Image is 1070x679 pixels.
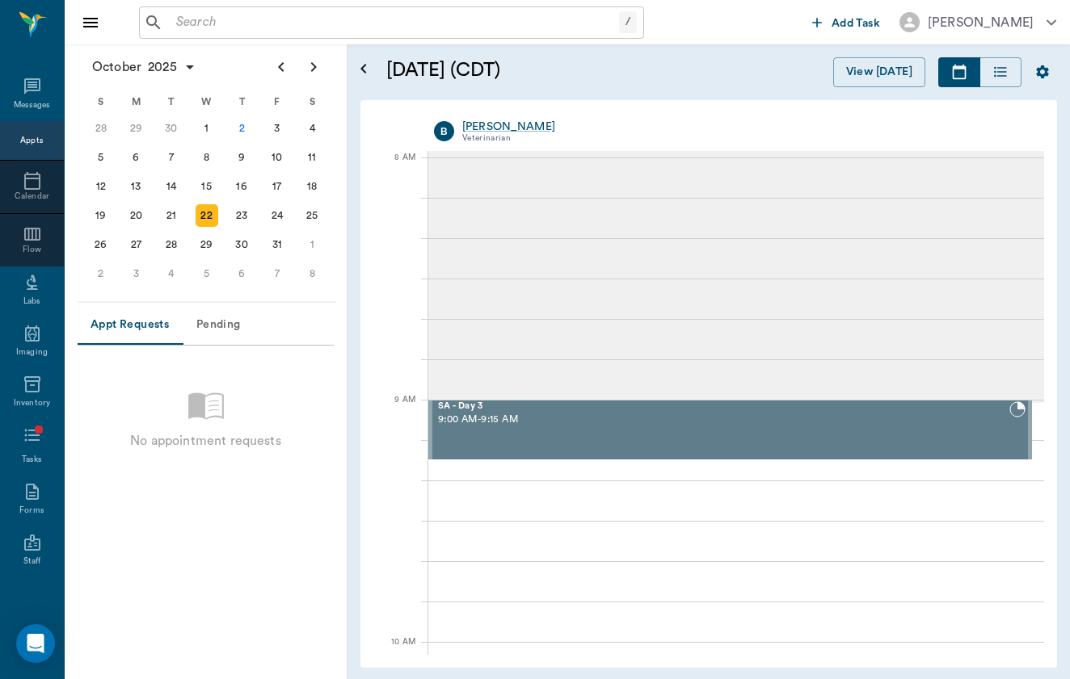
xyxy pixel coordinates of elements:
[266,262,289,285] div: Friday, November 7, 2025
[84,51,204,83] button: October2025
[90,175,112,198] div: Sunday, October 12, 2025
[160,204,183,227] div: Tuesday, October 21, 2025
[90,117,112,140] div: Sunday, September 28, 2025
[124,262,147,285] div: Monday, November 3, 2025
[266,146,289,169] div: Friday, October 10, 2025
[23,555,40,568] div: Staff
[19,505,44,517] div: Forms
[619,11,637,33] div: /
[266,204,289,227] div: Friday, October 24, 2025
[74,6,107,39] button: Close drawer
[170,11,619,34] input: Search
[265,51,297,83] button: Previous page
[301,233,323,256] div: Saturday, November 1, 2025
[266,233,289,256] div: Friday, October 31, 2025
[189,90,225,114] div: W
[182,306,255,345] button: Pending
[14,99,51,111] div: Messages
[462,119,1026,135] a: [PERSON_NAME]
[301,175,323,198] div: Saturday, October 18, 2025
[266,175,289,198] div: Friday, October 17, 2025
[230,175,253,198] div: Thursday, October 16, 2025
[301,262,323,285] div: Saturday, November 8, 2025
[160,117,183,140] div: Tuesday, September 30, 2025
[386,57,660,83] h5: [DATE] (CDT)
[196,146,218,169] div: Wednesday, October 8, 2025
[196,117,218,140] div: Wednesday, October 1, 2025
[230,204,253,227] div: Thursday, October 23, 2025
[373,149,415,190] div: 8 AM
[16,346,48,358] div: Imaging
[89,56,145,78] span: October
[373,634,415,674] div: 10 AM
[160,233,183,256] div: Tuesday, October 28, 2025
[196,204,218,227] div: Wednesday, October 22, 2025
[160,146,183,169] div: Tuesday, October 7, 2025
[124,117,147,140] div: Monday, September 29, 2025
[230,233,253,256] div: Thursday, October 30, 2025
[928,13,1034,32] div: [PERSON_NAME]
[124,175,147,198] div: Monday, October 13, 2025
[196,262,218,285] div: Wednesday, November 5, 2025
[90,233,112,256] div: Sunday, October 26, 2025
[354,38,373,100] button: Open calendar
[145,56,180,78] span: 2025
[160,262,183,285] div: Tuesday, November 4, 2025
[78,306,182,345] button: Appt Requests
[266,117,289,140] div: Friday, October 3, 2025
[90,262,112,285] div: Sunday, November 2, 2025
[434,121,454,141] div: B
[124,204,147,227] div: Monday, October 20, 2025
[90,204,112,227] div: Sunday, October 19, 2025
[23,295,40,308] div: Labs
[428,400,1032,460] div: BOOKED, 9:00 AM - 9:15 AM
[230,262,253,285] div: Thursday, November 6, 2025
[22,454,42,466] div: Tasks
[20,135,43,147] div: Appts
[154,90,189,114] div: T
[90,146,112,169] div: Sunday, October 5, 2025
[301,146,323,169] div: Saturday, October 11, 2025
[438,401,1009,412] span: SA - Day 3
[301,117,323,140] div: Saturday, October 4, 2025
[833,57,925,87] button: View [DATE]
[294,90,330,114] div: S
[230,146,253,169] div: Thursday, October 9, 2025
[130,431,280,451] p: No appointment requests
[373,392,415,432] div: 9 AM
[806,7,887,37] button: Add Task
[83,90,119,114] div: S
[78,306,334,345] div: Appointment request tabs
[14,397,50,409] div: Inventory
[297,51,330,83] button: Next page
[124,233,147,256] div: Monday, October 27, 2025
[462,132,1026,145] div: Veterinarian
[119,90,154,114] div: M
[259,90,295,114] div: F
[230,117,253,140] div: Today, Thursday, October 2, 2025
[196,175,218,198] div: Wednesday, October 15, 2025
[196,233,218,256] div: Wednesday, October 29, 2025
[887,7,1069,37] button: [PERSON_NAME]
[124,146,147,169] div: Monday, October 6, 2025
[160,175,183,198] div: Tuesday, October 14, 2025
[301,204,323,227] div: Saturday, October 25, 2025
[438,412,1009,428] span: 9:00 AM - 9:15 AM
[224,90,259,114] div: T
[16,624,55,663] div: Open Intercom Messenger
